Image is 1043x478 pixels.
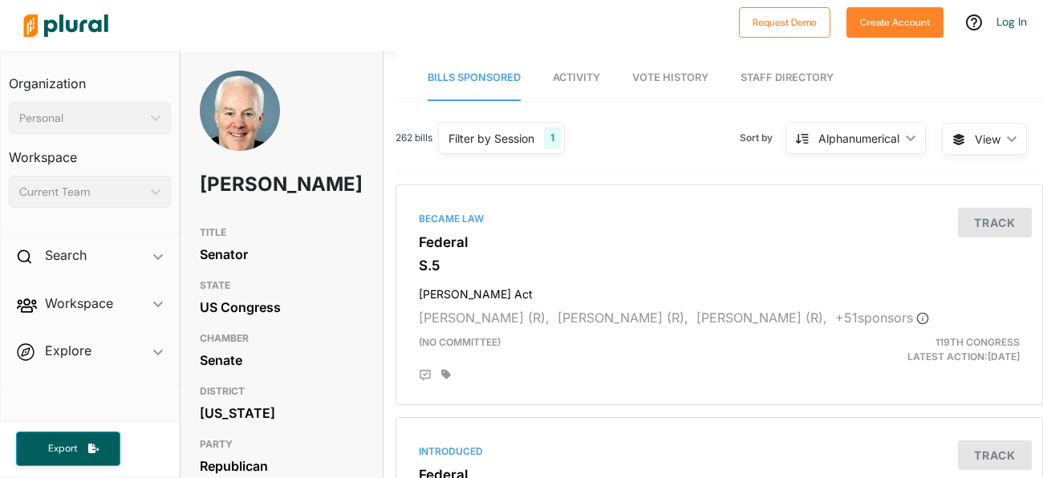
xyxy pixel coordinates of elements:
[200,401,363,425] div: [US_STATE]
[200,223,363,242] h3: TITLE
[419,212,1020,226] div: Became Law
[19,110,144,127] div: Personal
[200,160,298,209] h1: [PERSON_NAME]
[9,134,171,169] h3: Workspace
[996,14,1027,29] a: Log In
[419,444,1020,459] div: Introduced
[200,242,363,266] div: Senator
[200,435,363,454] h3: PARTY
[553,71,600,83] span: Activity
[553,55,600,101] a: Activity
[544,128,561,148] div: 1
[632,55,708,101] a: Vote History
[739,13,830,30] a: Request Demo
[975,131,1000,148] span: View
[419,280,1020,302] h4: [PERSON_NAME] Act
[419,234,1020,250] h3: Federal
[200,295,363,319] div: US Congress
[396,131,432,145] span: 262 bills
[958,208,1032,237] button: Track
[741,55,834,101] a: Staff Directory
[9,60,171,95] h3: Organization
[935,336,1020,348] span: 119th Congress
[200,454,363,478] div: Republican
[835,310,929,326] span: + 51 sponsor s
[441,369,451,380] div: Add tags
[200,276,363,295] h3: STATE
[823,335,1032,364] div: Latest Action: [DATE]
[448,130,534,147] div: Filter by Session
[407,335,823,364] div: (no committee)
[19,184,144,201] div: Current Team
[818,130,899,147] div: Alphanumerical
[846,7,944,38] button: Create Account
[37,442,88,456] span: Export
[428,55,521,101] a: Bills Sponsored
[45,246,87,264] h2: Search
[200,329,363,348] h3: CHAMBER
[739,7,830,38] button: Request Demo
[558,310,688,326] span: [PERSON_NAME] (R),
[419,257,1020,273] h3: S.5
[200,382,363,401] h3: DISTRICT
[846,13,944,30] a: Create Account
[16,431,120,466] button: Export
[200,71,280,168] img: Headshot of John Cornyn
[428,71,521,83] span: Bills Sponsored
[632,71,708,83] span: Vote History
[200,348,363,372] div: Senate
[740,131,785,145] span: Sort by
[696,310,827,326] span: [PERSON_NAME] (R),
[958,440,1032,470] button: Track
[419,369,432,382] div: Add Position Statement
[419,310,550,326] span: [PERSON_NAME] (R),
